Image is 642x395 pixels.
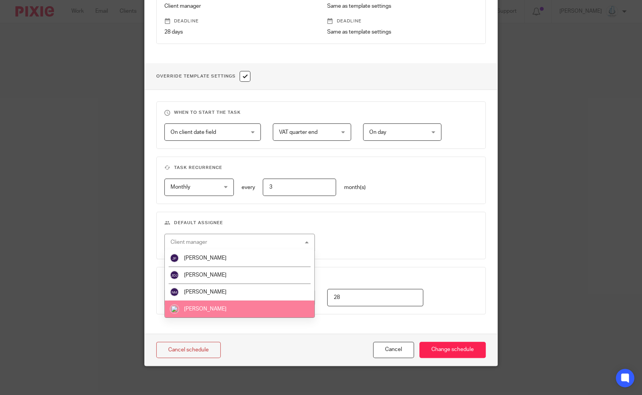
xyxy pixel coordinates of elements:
[184,306,226,312] span: [PERSON_NAME]
[327,2,478,10] p: Same as template settings
[344,185,365,190] span: month(s)
[419,342,486,358] input: Change schedule
[242,184,255,191] p: every
[170,253,179,263] img: svg%3E
[184,255,226,261] span: [PERSON_NAME]
[164,2,315,10] p: Client manager
[171,184,190,190] span: Monthly
[170,270,179,280] img: svg%3E
[184,289,226,295] span: [PERSON_NAME]
[170,304,179,314] img: Logo_PNG.png
[164,18,315,24] p: Deadline
[164,165,477,171] h3: Task recurrence
[156,342,221,358] a: Cancel schedule
[171,130,216,135] span: On client date field
[369,130,386,135] span: On day
[184,272,226,278] span: [PERSON_NAME]
[327,18,478,24] p: Deadline
[373,342,414,358] button: Cancel
[327,28,478,36] p: Same as template settings
[279,130,318,135] span: VAT quarter end
[156,71,250,82] h1: Override Template Settings
[164,28,315,36] p: 28 days
[170,287,179,297] img: svg%3E
[171,240,207,245] div: Client manager
[164,110,477,116] h3: When to start the task
[164,275,477,281] h3: Deadline
[164,220,477,226] h3: Default assignee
